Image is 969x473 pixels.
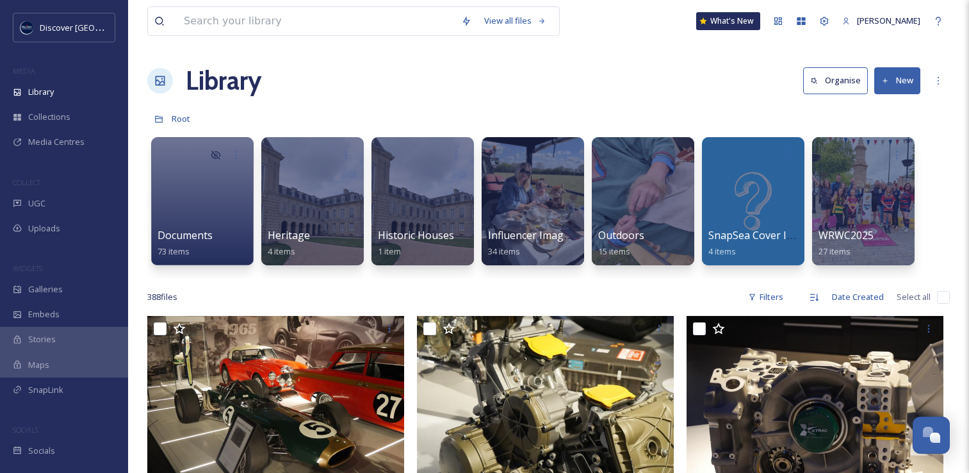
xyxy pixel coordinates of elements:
[857,15,920,26] span: [PERSON_NAME]
[803,67,874,94] a: Organise
[268,245,295,257] span: 4 items
[378,229,454,257] a: Historic Houses1 item
[268,229,310,257] a: Heritage4 items
[818,229,874,257] a: WRWC202527 items
[40,21,156,33] span: Discover [GEOGRAPHIC_DATA]
[13,178,40,187] span: COLLECT
[13,66,35,76] span: MEDIA
[28,111,70,123] span: Collections
[488,229,630,257] a: Influencer Images and Videos34 items
[13,425,38,435] span: SOCIALS
[28,384,63,396] span: SnapLink
[598,229,644,257] a: Outdoors15 items
[158,245,190,257] span: 73 items
[28,445,55,457] span: Socials
[28,308,60,320] span: Embeds
[598,228,644,242] span: Outdoors
[177,7,455,35] input: Search your library
[874,67,920,94] button: New
[28,197,45,210] span: UGC
[158,229,213,257] a: Documents73 items
[708,245,736,257] span: 4 items
[742,285,790,310] div: Filters
[836,8,927,33] a: [PERSON_NAME]
[897,291,931,303] span: Select all
[826,285,890,310] div: Date Created
[186,62,261,100] a: Library
[803,67,868,94] button: Organise
[20,21,33,34] img: Untitled%20design%20%282%29.png
[158,228,213,242] span: Documents
[13,263,42,273] span: WIDGETS
[818,245,851,257] span: 27 items
[28,359,49,371] span: Maps
[696,12,760,30] a: What's New
[172,113,190,124] span: Root
[478,8,553,33] a: View all files
[488,245,520,257] span: 34 items
[913,417,950,454] button: Open Chat
[268,228,310,242] span: Heritage
[172,111,190,126] a: Root
[818,228,874,242] span: WRWC2025
[28,333,56,345] span: Stories
[598,245,630,257] span: 15 items
[147,291,177,303] span: 388 file s
[28,222,60,235] span: Uploads
[378,228,454,242] span: Historic Houses
[488,228,630,242] span: Influencer Images and Videos
[378,245,401,257] span: 1 item
[708,228,809,242] span: SnapSea Cover Icons
[28,283,63,295] span: Galleries
[708,229,809,257] a: SnapSea Cover Icons4 items
[28,136,85,148] span: Media Centres
[28,86,54,98] span: Library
